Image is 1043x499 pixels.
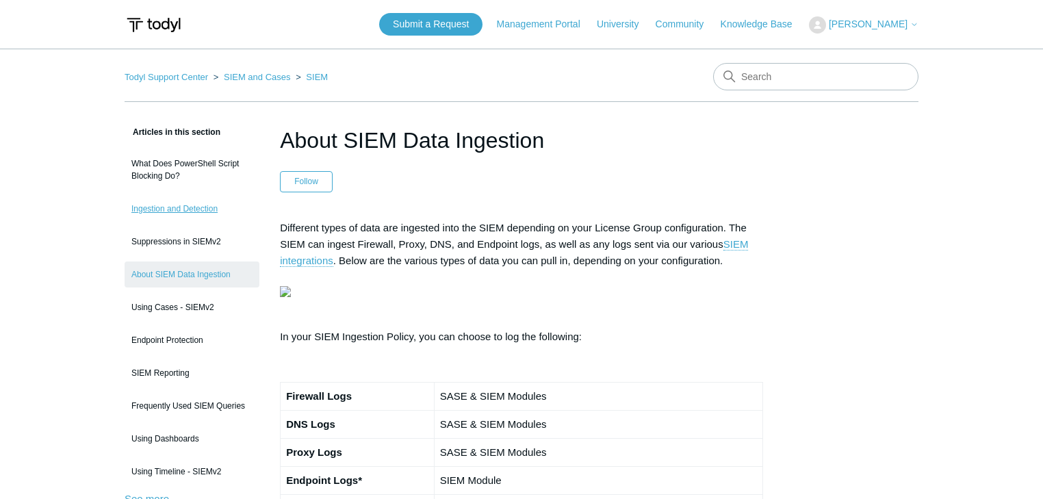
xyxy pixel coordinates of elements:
[497,17,594,31] a: Management Portal
[125,196,259,222] a: Ingestion and Detection
[125,294,259,320] a: Using Cases - SIEMv2
[125,127,220,137] span: Articles in this section
[125,72,208,82] a: Todyl Support Center
[280,124,763,157] h1: About SIEM Data Ingestion
[434,410,762,438] td: SASE & SIEM Modules
[125,393,259,419] a: Frequently Used SIEM Queries
[721,17,806,31] a: Knowledge Base
[379,13,482,36] a: Submit a Request
[829,18,907,29] span: [PERSON_NAME]
[125,261,259,287] a: About SIEM Data Ingestion
[125,151,259,189] a: What Does PowerShell Script Blocking Do?
[286,474,362,486] strong: Endpoint Logs*
[211,72,293,82] li: SIEM and Cases
[286,390,352,402] strong: Firewall Logs
[656,17,718,31] a: Community
[280,220,763,318] p: Different types of data are ingested into the SIEM depending on your License Group configuration....
[125,72,211,82] li: Todyl Support Center
[434,382,762,410] td: SASE & SIEM Modules
[125,327,259,353] a: Endpoint Protection
[280,329,763,345] p: In your SIEM Ingestion Policy, you can choose to log the following:
[125,12,183,38] img: Todyl Support Center Help Center home page
[713,63,918,90] input: Search
[286,446,342,458] strong: Proxy Logs
[125,459,259,485] a: Using Timeline - SIEMv2
[280,171,333,192] button: Follow Article
[280,286,291,297] img: 18224634016147
[286,418,335,430] strong: DNS Logs
[434,466,762,494] td: SIEM Module
[125,360,259,386] a: SIEM Reporting
[125,426,259,452] a: Using Dashboards
[809,16,918,34] button: [PERSON_NAME]
[597,17,652,31] a: University
[306,72,328,82] a: SIEM
[280,238,748,267] a: SIEM integrations
[125,229,259,255] a: Suppressions in SIEMv2
[224,72,291,82] a: SIEM and Cases
[434,438,762,466] td: SASE & SIEM Modules
[293,72,328,82] li: SIEM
